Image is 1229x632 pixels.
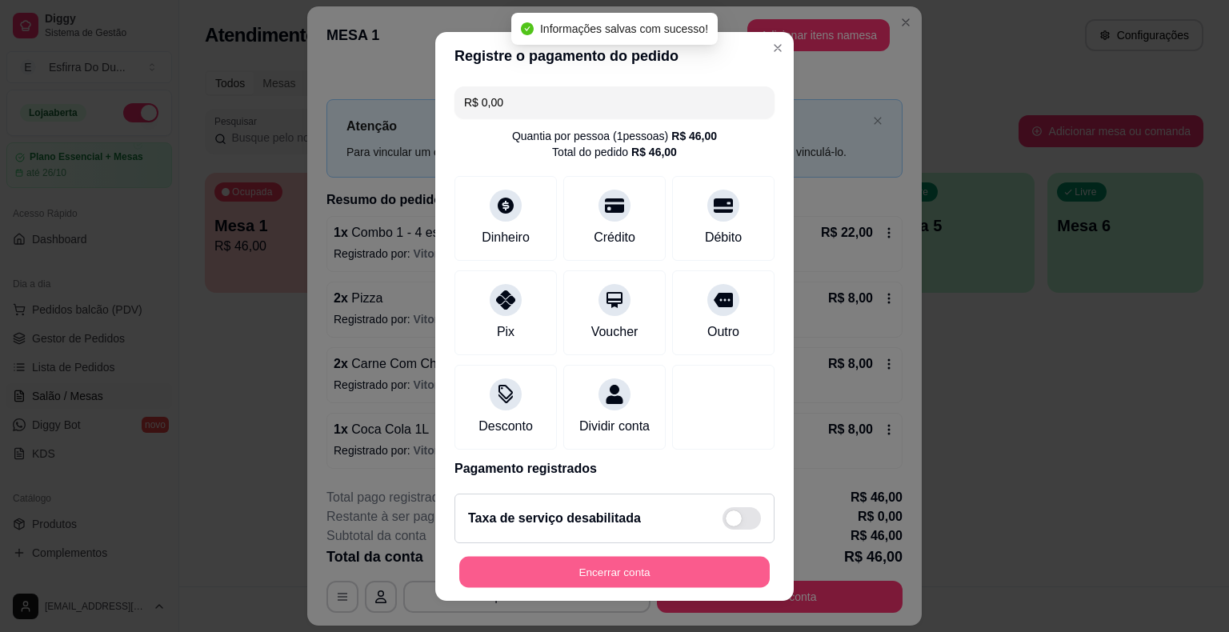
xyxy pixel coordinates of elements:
[594,228,635,247] div: Crédito
[497,322,514,342] div: Pix
[707,322,739,342] div: Outro
[478,417,533,436] div: Desconto
[579,417,650,436] div: Dividir conta
[512,128,717,144] div: Quantia por pessoa ( 1 pessoas)
[435,32,794,80] header: Registre o pagamento do pedido
[459,556,770,587] button: Encerrar conta
[454,459,775,478] p: Pagamento registrados
[468,509,641,528] h2: Taxa de serviço desabilitada
[482,228,530,247] div: Dinheiro
[591,322,639,342] div: Voucher
[705,228,742,247] div: Débito
[552,144,677,160] div: Total do pedido
[765,35,791,61] button: Close
[464,86,765,118] input: Ex.: hambúrguer de cordeiro
[671,128,717,144] div: R$ 46,00
[540,22,708,35] span: Informações salvas com sucesso!
[521,22,534,35] span: check-circle
[631,144,677,160] div: R$ 46,00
